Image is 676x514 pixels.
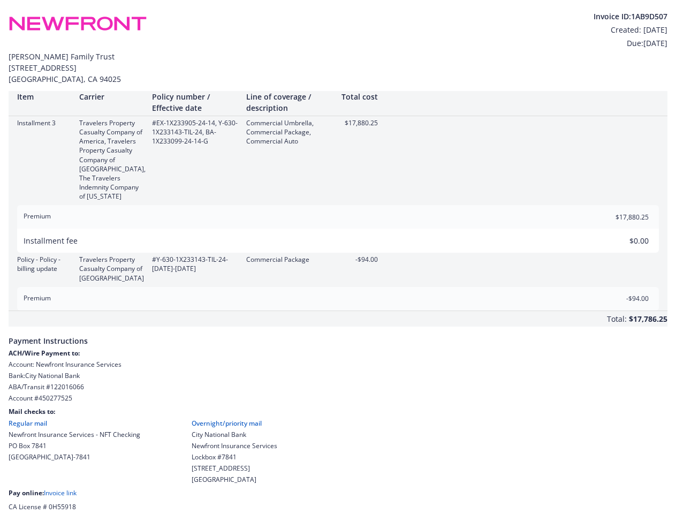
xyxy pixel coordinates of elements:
div: Item [17,91,71,102]
div: [GEOGRAPHIC_DATA]-7841 [9,452,140,462]
span: Payment Instructions [9,327,667,349]
div: Carrier [79,91,143,102]
div: #Y-630-1X233143-TIL-24 - [DATE]-[DATE] [152,255,238,273]
div: Travelers Property Casualty Company of America, Travelers Property Casualty Company of [GEOGRAPHI... [79,118,143,201]
a: Invoice link [44,488,77,497]
div: Lockbox #7841 [192,452,277,462]
div: Account # 450277525 [9,394,667,403]
div: -$94.00 [340,255,378,264]
div: CA License # 0H55918 [9,502,667,511]
div: Overnight/priority mail [192,419,277,428]
div: Mail checks to: [9,407,667,416]
input: 0.00 [586,233,655,249]
div: ABA/Transit # 122016066 [9,382,667,391]
div: Commercial Package [246,255,332,264]
div: Invoice ID: 1AB9D507 [594,11,667,22]
div: Regular mail [9,419,140,428]
div: Commercial Umbrella, Commercial Package, Commercial Auto [246,118,332,146]
div: $17,786.25 [629,311,667,327]
div: Created: [DATE] [594,24,667,35]
div: Policy number / Effective date [152,91,238,114]
span: Installment fee [24,236,78,246]
div: Newfront Insurance Services [192,441,277,450]
input: 0.00 [586,291,655,307]
div: #EX-1X233905-24-14, Y-630-1X233143-TIL-24, BA-1X233099-24-14-G [152,118,238,146]
div: Installment 3 [17,118,71,127]
input: 0.00 [586,209,655,225]
div: Total cost [340,91,378,102]
div: Policy - Policy - billing update [17,255,71,273]
div: Total: [607,313,627,327]
div: $17,880.25 [340,118,378,127]
span: [PERSON_NAME] Family Trust [STREET_ADDRESS] [GEOGRAPHIC_DATA] , CA 94025 [9,51,667,85]
div: Travelers Property Casualty Company of [GEOGRAPHIC_DATA] [79,255,143,282]
div: Due: [DATE] [594,37,667,49]
div: [STREET_ADDRESS] [192,464,277,473]
div: [GEOGRAPHIC_DATA] [192,475,277,484]
span: Premium [24,293,51,303]
div: Newfront Insurance Services - NFT Checking [9,430,140,439]
div: Bank: City National Bank [9,371,667,380]
div: PO Box 7841 [9,441,140,450]
div: City National Bank [192,430,277,439]
div: ACH/Wire Payment to: [9,349,667,358]
div: Account: Newfront Insurance Services [9,360,667,369]
span: Pay online: [9,488,44,497]
span: Premium [24,211,51,221]
div: Line of coverage / description [246,91,332,114]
